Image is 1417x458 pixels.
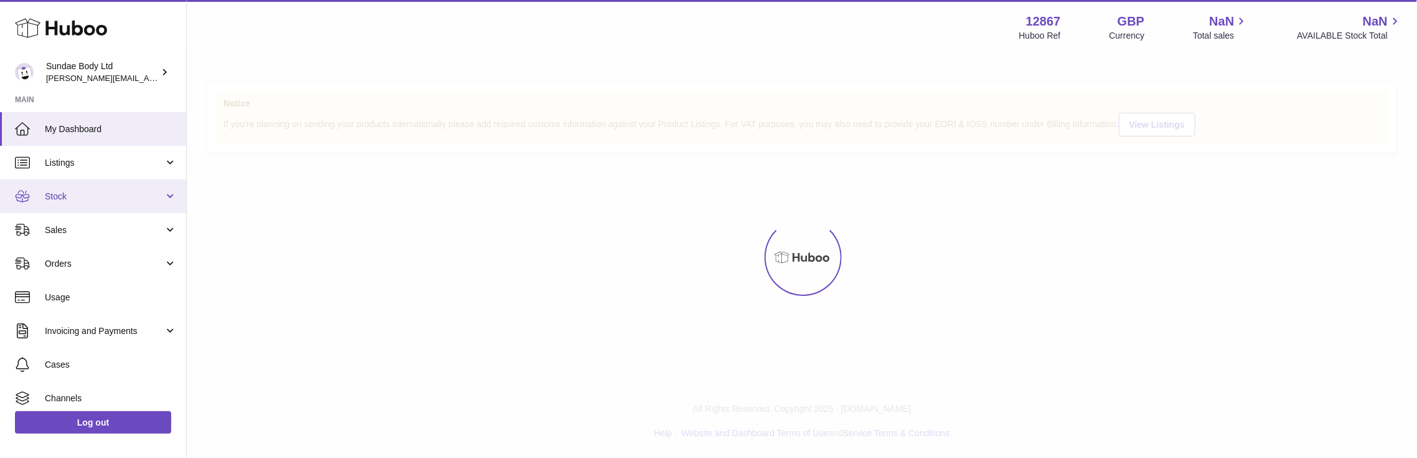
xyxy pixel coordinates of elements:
div: Sundae Body Ltd [46,60,158,84]
span: My Dashboard [45,123,177,135]
span: NaN [1363,13,1388,30]
span: Cases [45,359,177,371]
a: Log out [15,411,171,434]
img: dianne@sundaebody.com [15,63,34,82]
a: NaN AVAILABLE Stock Total [1297,13,1402,42]
span: [PERSON_NAME][EMAIL_ADDRESS][DOMAIN_NAME] [46,73,250,83]
span: Orders [45,258,164,270]
span: NaN [1209,13,1234,30]
span: AVAILABLE Stock Total [1297,30,1402,42]
a: NaN Total sales [1193,13,1248,42]
span: Invoicing and Payments [45,325,164,337]
span: Channels [45,393,177,404]
span: Listings [45,157,164,169]
strong: 12867 [1026,13,1061,30]
strong: GBP [1118,13,1144,30]
span: Total sales [1193,30,1248,42]
div: Huboo Ref [1019,30,1061,42]
span: Usage [45,292,177,303]
span: Stock [45,191,164,203]
div: Currency [1109,30,1145,42]
span: Sales [45,224,164,236]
